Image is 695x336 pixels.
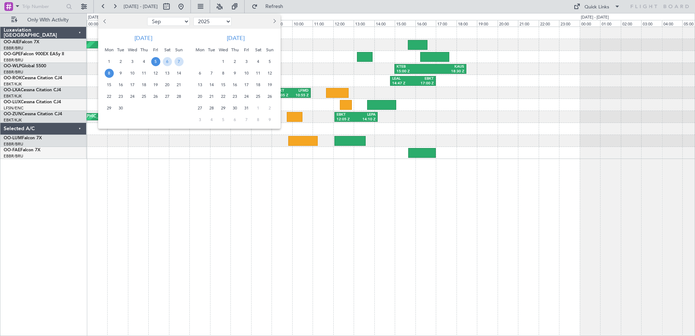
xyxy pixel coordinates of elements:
[161,56,173,67] div: 6-9-2025
[148,20,169,27] div: 03:00
[254,69,263,78] span: 11
[229,67,241,79] div: 9-10-2025
[230,80,240,89] span: 16
[580,20,600,27] div: 00:00
[173,79,185,91] div: 21-9-2025
[354,20,374,27] div: 13:00
[265,69,274,78] span: 12
[4,136,22,140] span: OO-LUM
[161,44,173,56] div: Sat
[254,92,263,101] span: 25
[498,20,518,27] div: 20:00
[4,141,23,147] a: EBBR/BRU
[116,80,125,89] span: 16
[4,52,21,56] span: OO-GPE
[4,76,22,80] span: OO-ROK
[252,67,264,79] div: 11-10-2025
[210,20,230,27] div: 06:00
[4,153,23,159] a: EBBR/BRU
[105,92,114,101] span: 22
[151,92,160,101] span: 26
[126,44,138,56] div: Wed
[88,15,116,21] div: [DATE] - [DATE]
[150,67,161,79] div: 12-9-2025
[115,91,126,102] div: 23-9-2025
[621,20,641,27] div: 02:00
[4,93,22,99] a: EBKT/KJK
[252,114,264,125] div: 8-11-2025
[126,56,138,67] div: 3-9-2025
[600,20,620,27] div: 01:00
[4,40,19,44] span: OO-AIE
[105,57,114,66] span: 1
[230,115,240,124] span: 6
[8,14,79,26] button: Only With Activity
[128,69,137,78] span: 10
[150,56,161,67] div: 5-9-2025
[242,57,251,66] span: 3
[230,104,240,113] span: 30
[163,57,172,66] span: 6
[22,1,64,12] input: Trip Number
[115,67,126,79] div: 9-9-2025
[230,69,240,78] span: 9
[292,20,313,27] div: 10:00
[116,92,125,101] span: 23
[272,20,292,27] div: 09:00
[254,104,263,113] span: 1
[174,57,184,66] span: 7
[126,91,138,102] div: 24-9-2025
[248,1,292,12] button: Refresh
[275,88,292,93] div: EBKT
[105,69,114,78] span: 8
[217,56,229,67] div: 1-10-2025
[457,20,477,27] div: 18:00
[570,1,624,12] button: Quick Links
[124,3,158,10] span: [DATE] - [DATE]
[196,104,205,113] span: 27
[242,104,251,113] span: 31
[4,136,42,140] a: OO-LUMFalcon 7X
[229,114,241,125] div: 6-11-2025
[241,114,252,125] div: 7-11-2025
[264,67,276,79] div: 12-10-2025
[356,112,375,117] div: LEPA
[138,91,150,102] div: 25-9-2025
[252,102,264,114] div: 1-11-2025
[4,100,21,104] span: OO-LUX
[163,80,172,89] span: 20
[584,4,609,11] div: Quick Links
[374,20,395,27] div: 14:00
[4,69,23,75] a: EBBR/BRU
[4,40,39,44] a: OO-AIEFalcon 7X
[264,114,276,125] div: 9-11-2025
[217,67,229,79] div: 8-10-2025
[189,20,210,27] div: 05:00
[174,92,184,101] span: 28
[337,112,356,117] div: EBKT
[219,57,228,66] span: 1
[115,102,126,114] div: 30-9-2025
[194,91,206,102] div: 20-10-2025
[251,20,272,27] div: 08:00
[115,44,126,56] div: Tue
[292,93,309,98] div: 10:55 Z
[265,92,274,101] span: 26
[662,20,682,27] div: 04:00
[103,56,115,67] div: 1-9-2025
[150,91,161,102] div: 26-9-2025
[196,115,205,124] span: 3
[264,91,276,102] div: 26-10-2025
[229,56,241,67] div: 2-10-2025
[4,100,61,104] a: OO-LUXCessna Citation CJ4
[219,80,228,89] span: 15
[128,20,148,27] div: 02:00
[265,57,274,66] span: 5
[140,69,149,78] span: 11
[196,80,205,89] span: 13
[206,44,217,56] div: Tue
[392,81,413,86] div: 14:47 Z
[138,67,150,79] div: 11-9-2025
[19,17,77,23] span: Only With Activity
[217,79,229,91] div: 15-10-2025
